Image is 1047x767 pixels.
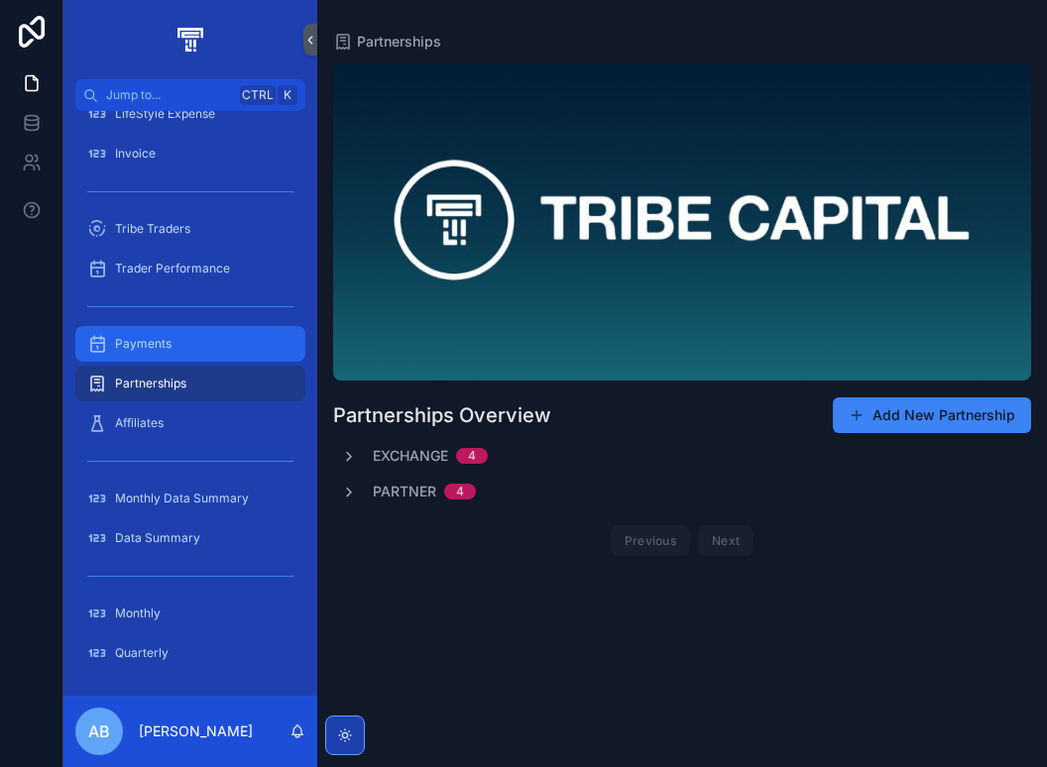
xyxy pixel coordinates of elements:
[240,85,276,105] span: Ctrl
[115,530,200,546] span: Data Summary
[75,96,305,132] a: LifeStyle Expense
[75,405,305,441] a: Affiliates
[75,520,305,556] a: Data Summary
[280,87,295,103] span: K
[833,397,1031,433] button: Add New Partnership
[115,376,186,391] span: Partnerships
[468,448,476,464] div: 4
[456,484,464,499] div: 4
[75,635,305,671] a: Quarterly
[115,645,169,661] span: Quarterly
[115,491,249,506] span: Monthly Data Summary
[75,326,305,362] a: Payments
[75,596,305,631] a: Monthly
[115,605,161,621] span: Monthly
[88,719,110,743] span: AB
[373,482,436,501] span: Partner
[174,24,206,55] img: App logo
[75,366,305,401] a: Partnerships
[75,481,305,516] a: Monthly Data Summary
[75,79,305,111] button: Jump to...CtrlK
[75,136,305,171] a: Invoice
[333,32,441,52] a: Partnerships
[115,146,156,162] span: Invoice
[333,401,551,429] h1: Partnerships Overview
[139,721,253,741] p: [PERSON_NAME]
[115,336,172,352] span: Payments
[115,415,164,431] span: Affiliates
[115,221,190,237] span: Tribe Traders
[106,87,232,103] span: Jump to...
[63,111,317,696] div: scrollable content
[357,32,441,52] span: Partnerships
[75,251,305,286] a: Trader Performance
[75,211,305,247] a: Tribe Traders
[115,106,215,122] span: LifeStyle Expense
[373,446,448,466] span: Exchange
[115,261,230,276] span: Trader Performance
